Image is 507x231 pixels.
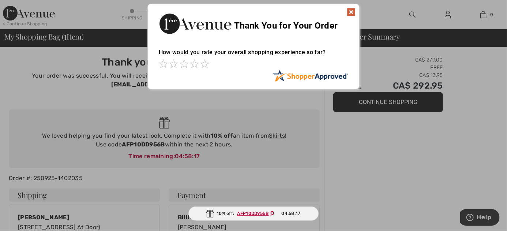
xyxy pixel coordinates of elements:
[188,206,319,221] div: 10% off:
[159,41,348,70] div: How would you rate your overall shopping experience so far?
[347,8,356,16] img: x
[16,5,31,12] span: Help
[281,210,300,217] span: 04:58:17
[234,21,338,31] span: Thank You for Your Order
[159,11,232,36] img: Thank You for Your Order
[206,210,214,217] img: Gift.svg
[237,211,269,216] ins: AFP10DD956B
